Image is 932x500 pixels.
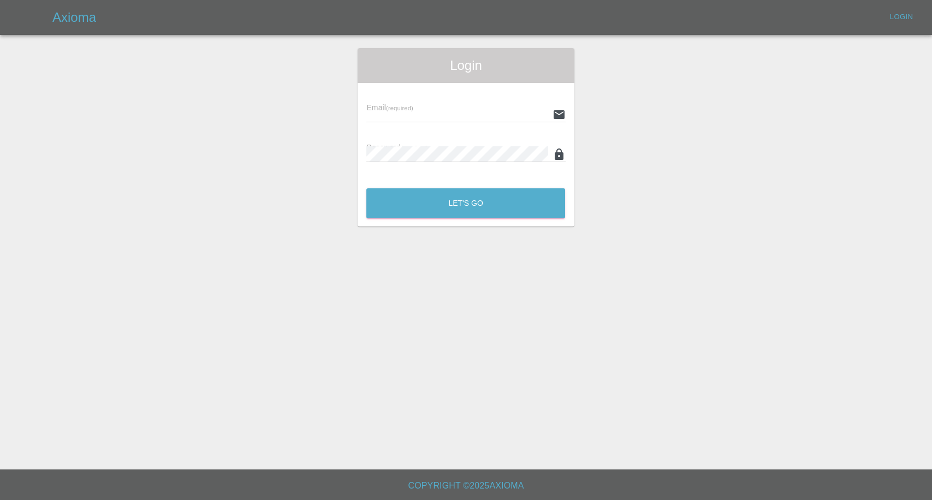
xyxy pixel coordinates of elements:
h6: Copyright © 2025 Axioma [9,478,923,493]
span: Password [366,143,428,152]
button: Let's Go [366,188,565,218]
span: Login [366,57,565,74]
a: Login [884,9,919,26]
span: Email [366,103,413,112]
small: (required) [386,105,413,111]
h5: Axioma [52,9,96,26]
small: (required) [401,145,428,151]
